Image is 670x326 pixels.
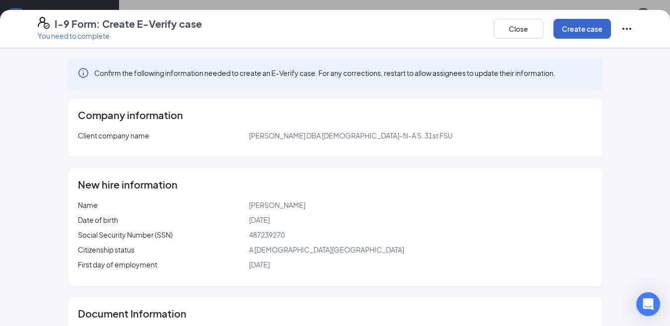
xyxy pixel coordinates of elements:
[38,31,202,41] p: You need to complete
[621,23,633,35] svg: Ellipses
[553,19,611,39] button: Create case
[55,17,202,31] h4: I-9 Form: Create E-Verify case
[78,110,183,120] span: Company information
[249,230,285,239] span: 487239270
[249,245,404,254] span: A [DEMOGRAPHIC_DATA][GEOGRAPHIC_DATA]
[78,260,157,269] span: First day of employment
[494,19,544,39] button: Close
[249,215,270,224] span: [DATE]
[78,200,98,209] span: Name
[249,131,453,140] span: [PERSON_NAME] DBA [DEMOGRAPHIC_DATA]-fil-A S. 31st FSU
[38,17,50,29] svg: FormI9EVerifyIcon
[78,309,186,319] span: Document Information
[78,245,134,254] span: Citizenship status
[249,260,270,269] span: [DATE]
[77,67,89,79] svg: Info
[78,230,173,239] span: Social Security Number (SSN)
[249,200,305,209] span: [PERSON_NAME]
[78,131,149,140] span: Client company name
[78,180,178,190] span: New hire information
[78,215,118,224] span: Date of birth
[94,68,555,78] span: Confirm the following information needed to create an E-Verify case. For any corrections, restart...
[636,292,660,316] div: Open Intercom Messenger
